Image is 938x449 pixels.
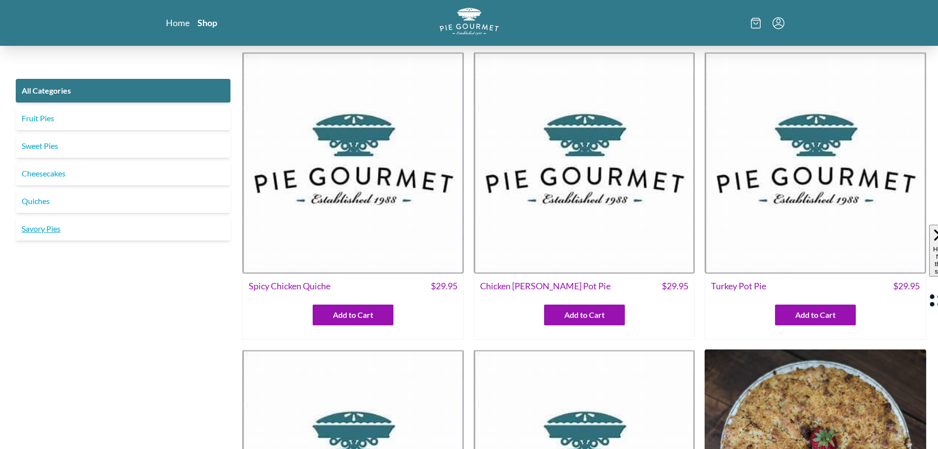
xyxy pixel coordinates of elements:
img: Chicken Curry Pot Pie [474,52,695,274]
span: Add to Cart [333,309,373,321]
a: Sweet Pies [16,134,230,158]
a: Savory Pies [16,217,230,241]
a: Shop [197,17,217,29]
a: Home [166,17,190,29]
span: $ 29.95 [662,279,688,293]
span: Add to Cart [795,309,836,321]
img: Spicy Chicken Quiche [242,52,464,274]
a: Fruit Pies [16,106,230,130]
span: Spicy Chicken Quiche [249,279,330,293]
button: Add to Cart [544,305,625,325]
span: Add to Cart [564,309,605,321]
a: Logo [440,8,499,38]
a: Cheesecakes [16,162,230,185]
img: logo [440,8,499,35]
a: Quiches [16,189,230,213]
button: Add to Cart [775,305,856,325]
span: Turkey Pot Pie [711,279,766,293]
span: Chicken [PERSON_NAME] Pot Pie [480,279,611,293]
span: $ 29.95 [893,279,920,293]
img: Turkey Pot Pie [705,52,926,274]
button: Add to Cart [313,305,393,325]
a: All Categories [16,79,230,103]
button: Menu [773,17,784,29]
span: $ 29.95 [431,279,457,293]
